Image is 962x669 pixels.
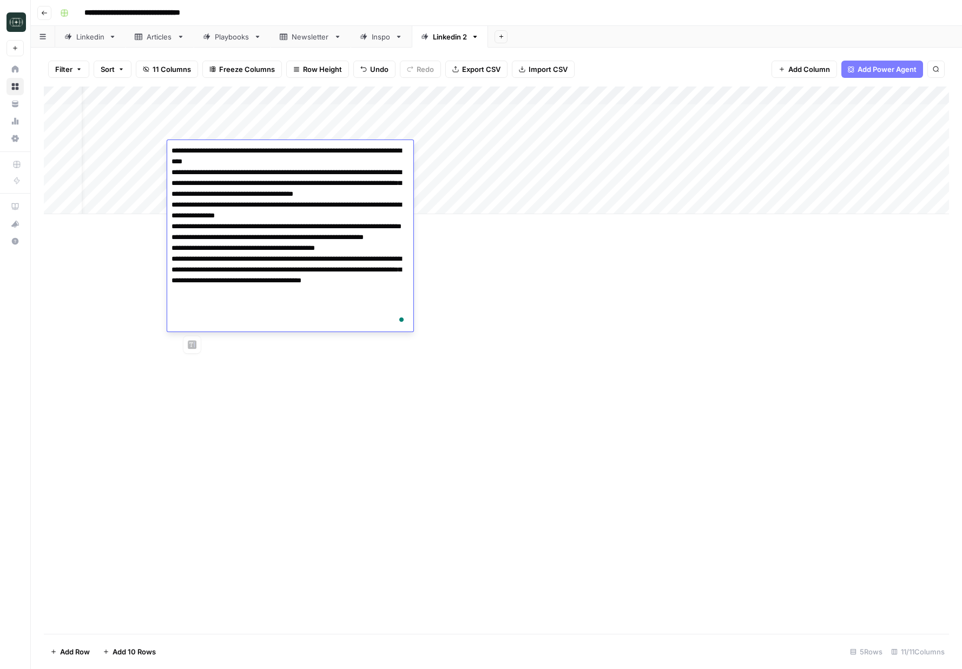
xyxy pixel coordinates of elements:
a: Newsletter [271,26,351,48]
span: Row Height [303,64,342,75]
button: Freeze Columns [202,61,282,78]
button: 11 Columns [136,61,198,78]
span: Add Column [788,64,830,75]
a: Linkedin 2 [412,26,488,48]
div: Inspo [372,31,391,42]
button: What's new? [6,215,24,233]
button: Workspace: Catalyst [6,9,24,36]
a: Articles [126,26,194,48]
a: AirOps Academy [6,198,24,215]
span: Add Row [60,646,90,657]
a: Inspo [351,26,412,48]
div: Playbooks [215,31,249,42]
button: Add 10 Rows [96,643,162,660]
div: What's new? [7,216,23,232]
button: Undo [353,61,396,78]
div: 11/11 Columns [887,643,949,660]
div: Articles [147,31,173,42]
a: Home [6,61,24,78]
span: Redo [417,64,434,75]
button: Filter [48,61,89,78]
button: Export CSV [445,61,508,78]
div: 5 Rows [846,643,887,660]
span: Export CSV [462,64,500,75]
a: Linkedin [55,26,126,48]
textarea: To enrich screen reader interactions, please activate Accessibility in Grammarly extension settings [167,143,413,332]
a: Settings [6,130,24,147]
div: Linkedin 2 [433,31,467,42]
span: 11 Columns [153,64,191,75]
button: Row Height [286,61,349,78]
button: Add Row [44,643,96,660]
a: Playbooks [194,26,271,48]
button: Add Column [772,61,837,78]
span: Sort [101,64,115,75]
span: Undo [370,64,388,75]
button: Redo [400,61,441,78]
div: Linkedin [76,31,104,42]
img: Catalyst Logo [6,12,26,32]
a: Browse [6,78,24,95]
button: Help + Support [6,233,24,250]
div: Newsletter [292,31,330,42]
span: Filter [55,64,73,75]
span: Import CSV [529,64,568,75]
span: Freeze Columns [219,64,275,75]
span: Add 10 Rows [113,646,156,657]
button: Import CSV [512,61,575,78]
span: Add Power Agent [858,64,917,75]
button: Sort [94,61,131,78]
a: Usage [6,112,24,130]
a: Your Data [6,95,24,112]
button: Add Power Agent [841,61,923,78]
